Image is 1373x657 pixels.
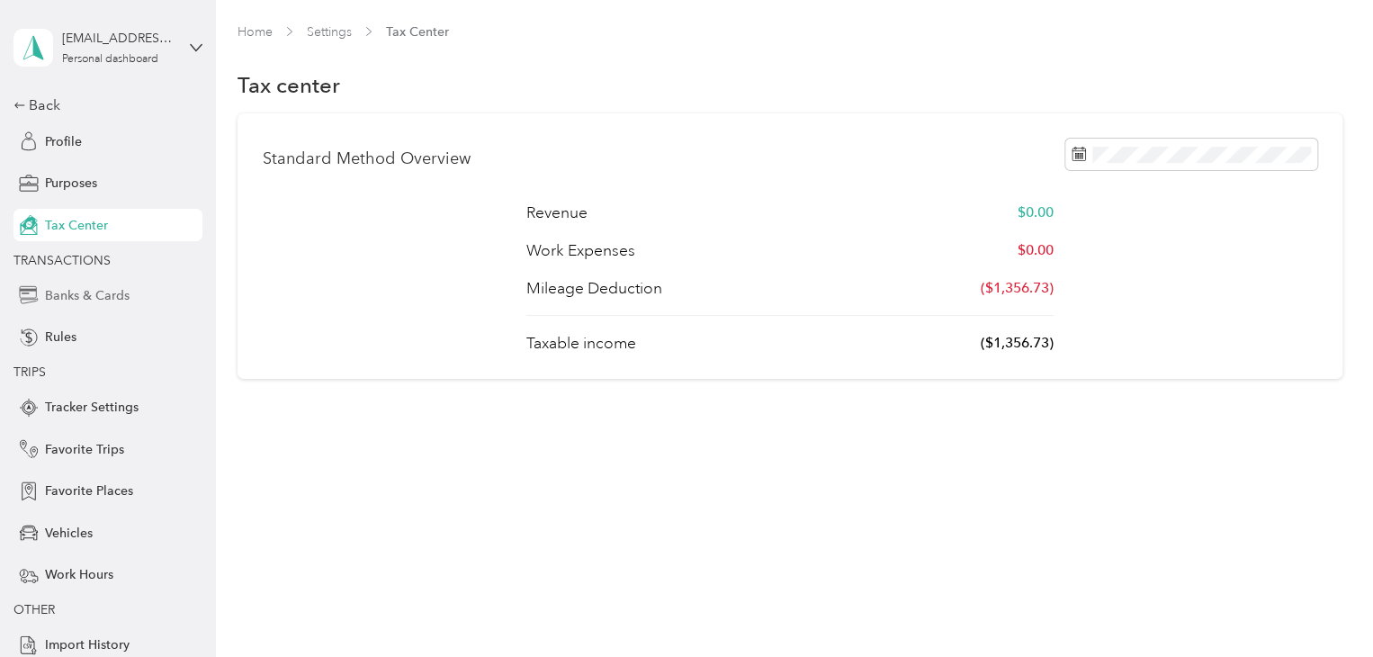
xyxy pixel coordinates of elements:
[45,565,113,584] span: Work Hours
[238,24,273,40] a: Home
[62,29,175,48] div: [EMAIL_ADDRESS][DOMAIN_NAME]
[45,286,130,305] span: Banks & Cards
[13,364,46,380] span: TRIPS
[45,132,82,151] span: Profile
[45,440,124,459] span: Favorite Trips
[1018,239,1054,262] p: $0.00
[45,635,130,654] span: Import History
[45,216,108,235] span: Tax Center
[13,94,193,116] div: Back
[45,524,93,543] span: Vehicles
[45,328,76,346] span: Rules
[526,239,635,262] p: Work Expenses
[13,602,55,617] span: OTHER
[238,76,340,94] h1: Tax center
[981,277,1054,300] p: ($1,356.73)
[263,149,471,168] h1: Standard Method Overview
[13,253,111,268] span: TRANSACTIONS
[307,24,352,40] a: Settings
[62,54,158,65] div: Personal dashboard
[1272,556,1373,657] iframe: Everlance-gr Chat Button Frame
[526,277,662,300] p: Mileage Deduction
[386,22,449,41] span: Tax Center
[45,398,139,417] span: Tracker Settings
[45,481,133,500] span: Favorite Places
[45,174,97,193] span: Purposes
[526,202,588,224] p: Revenue
[526,332,636,355] p: Taxable income
[981,332,1054,355] p: ($1,356.73)
[1018,202,1054,224] p: $0.00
